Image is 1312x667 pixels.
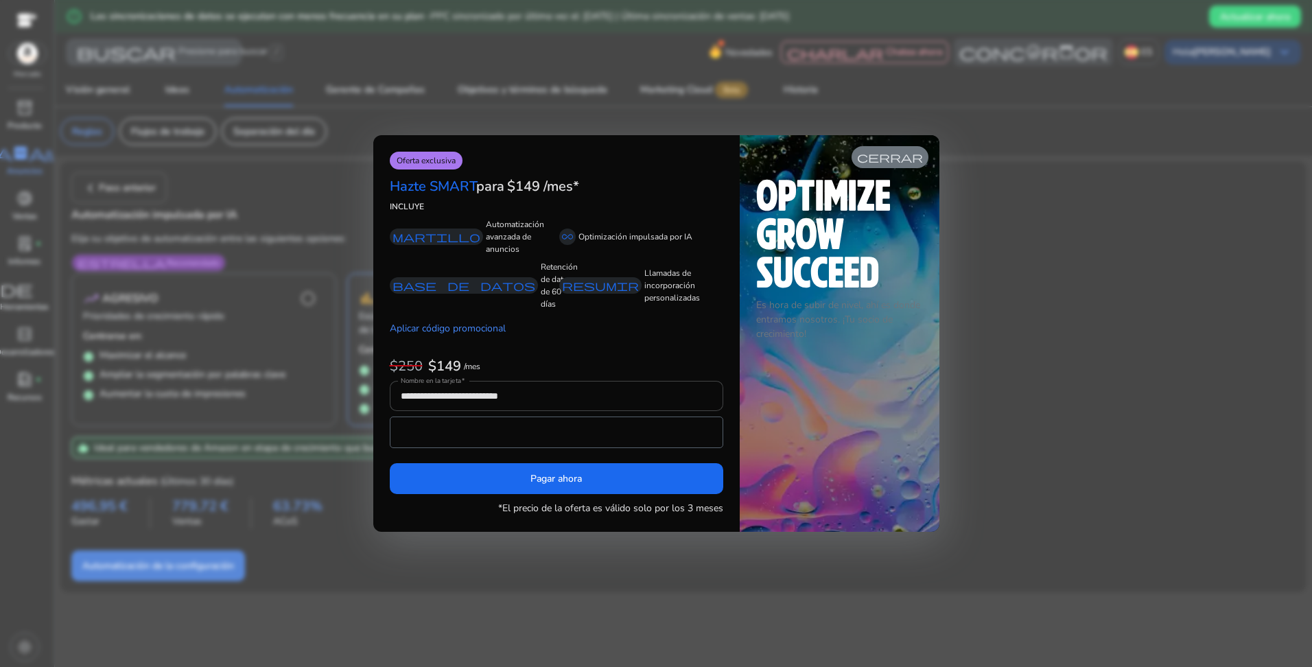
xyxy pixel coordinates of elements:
[578,231,692,243] p: Optimización impulsada por IA
[390,358,423,375] h3: $250
[464,362,480,371] p: /mes
[390,322,506,335] a: Aplicar código promocional
[541,261,578,310] p: Retención de datos de 60 días
[857,152,923,163] span: cerrar
[397,419,716,446] iframe: Secure payment input frame
[390,178,504,195] h3: para
[428,357,461,375] b: $149
[486,218,554,255] p: Automatización avanzada de anuncios
[562,280,639,291] span: resumir
[562,231,573,242] span: all_inclusive
[393,280,535,291] span: base de datos
[507,177,579,196] font: $149 /mes*
[390,177,476,196] span: Hazte SMART
[390,200,723,213] p: INCLUYE
[644,267,723,304] p: Llamadas de incorporación personalizadas
[498,501,723,515] p: *El precio de la oferta es válido solo por los 3 meses
[756,298,923,341] p: Es hora de subir de nivel, ahí es donde entramos nosotros. ¡Tu socio de crecimiento!
[390,463,723,494] button: Pagar ahora
[530,471,582,486] span: Pagar ahora
[390,152,462,169] p: Oferta exclusiva
[393,231,480,242] span: martillo
[401,376,461,386] mat-label: Nombre en la tarjeta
